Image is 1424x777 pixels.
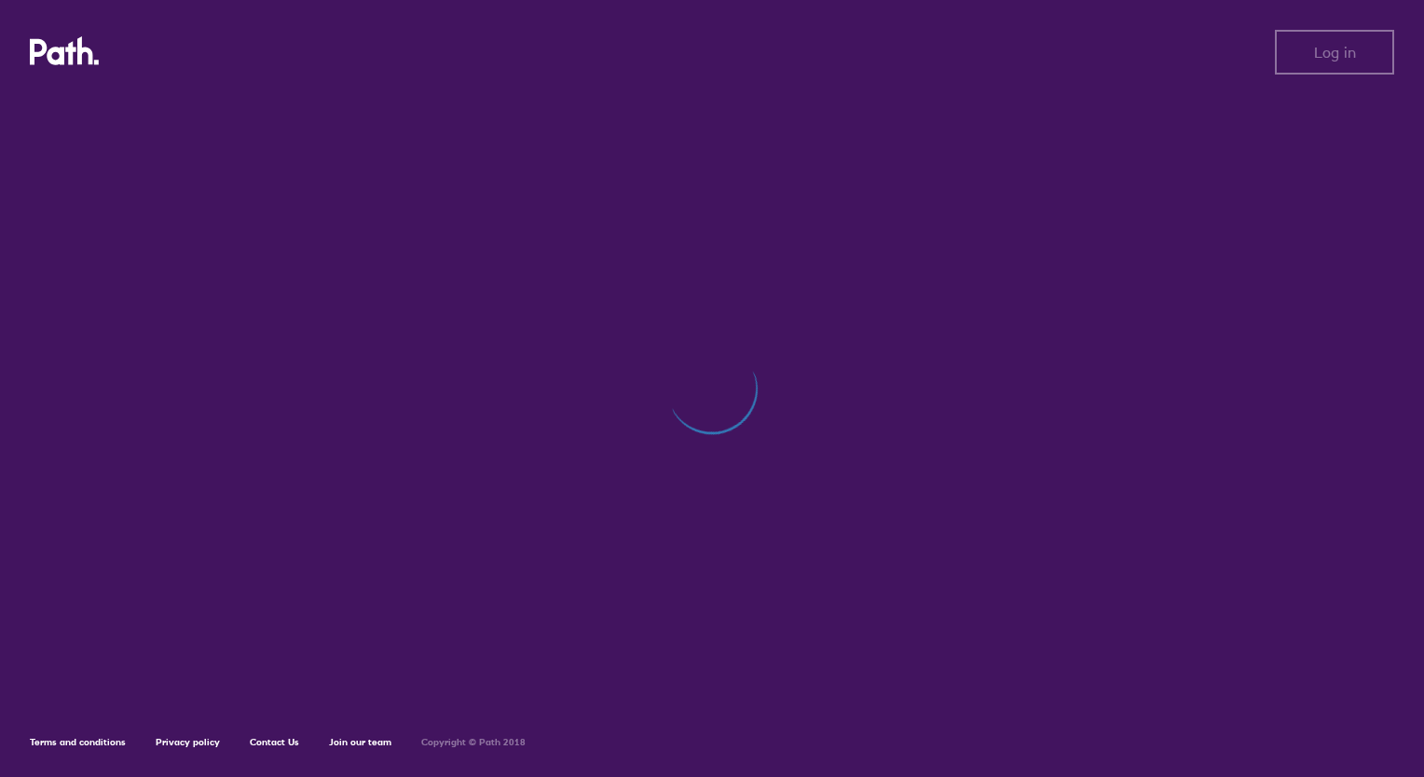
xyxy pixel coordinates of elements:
[156,736,220,748] a: Privacy policy
[250,736,299,748] a: Contact Us
[329,736,391,748] a: Join our team
[30,736,126,748] a: Terms and conditions
[1275,30,1394,75] button: Log in
[1314,44,1356,61] span: Log in
[421,737,526,748] h6: Copyright © Path 2018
